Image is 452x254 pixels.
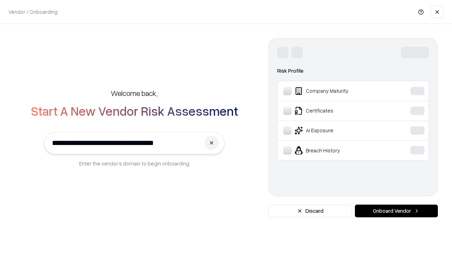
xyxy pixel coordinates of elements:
button: Onboard Vendor [355,205,438,217]
div: Certificates [283,107,389,115]
h5: Welcome back, [111,88,157,98]
button: Discard [268,205,352,217]
div: Company Maturity [283,87,389,95]
h2: Start A New Vendor Risk Assessment [31,104,238,118]
div: Risk Profile [277,67,429,75]
div: AI Exposure [283,126,389,135]
div: Breach History [283,146,389,155]
p: Vendor / Onboarding [8,8,58,16]
p: Enter the vendor’s domain to begin onboarding [79,160,189,167]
